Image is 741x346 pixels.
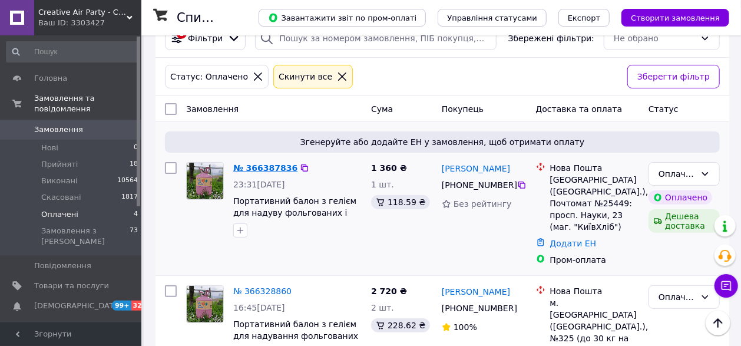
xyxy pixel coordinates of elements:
[371,286,407,296] span: 2 720 ₴
[637,70,710,83] span: Зберегти фільтр
[130,159,138,170] span: 18
[255,27,497,50] input: Пошук за номером замовлення, ПІБ покупця, номером телефону, Email, номером накладної
[659,167,696,180] div: Оплачено
[371,180,394,189] span: 1 шт.
[34,124,83,135] span: Замовлення
[34,73,67,84] span: Головна
[508,32,594,44] span: Збережені фільтри:
[38,18,141,28] div: Ваш ID: 3303427
[371,195,430,209] div: 118.59 ₴
[41,192,81,203] span: Скасовані
[121,192,138,203] span: 1817
[233,286,292,296] a: № 366328860
[631,14,720,22] span: Створити замовлення
[550,174,640,233] div: [GEOGRAPHIC_DATA] ([GEOGRAPHIC_DATA].), Почтомат №25449: просп. Науки, 23 (маг. "КиївХліб")
[550,285,640,297] div: Нова Пошта
[186,104,239,114] span: Замовлення
[568,14,601,22] span: Експорт
[614,32,696,45] div: Не обрано
[371,104,393,114] span: Cума
[41,209,78,220] span: Оплачені
[34,321,109,342] span: Показники роботи компанії
[177,11,296,25] h1: Список замовлень
[536,104,623,114] span: Доставка та оплата
[233,196,356,241] a: Портативний балон з гелієм для надуву фольгованих і латексних кульок з насадкою
[621,9,729,27] button: Створити замовлення
[259,9,426,27] button: Завантажити звіт по пром-оплаті
[41,226,130,247] span: Замовлення з [PERSON_NAME]
[112,301,131,311] span: 99+
[447,14,537,22] span: Управління статусами
[38,7,127,18] span: Creative Air Party - CAP
[714,274,738,298] button: Чат з покупцем
[168,70,250,83] div: Статус: Оплачено
[41,159,78,170] span: Прийняті
[131,301,145,311] span: 32
[454,322,477,332] span: 100%
[550,162,640,174] div: Нова Пошта
[610,12,729,22] a: Створити замовлення
[188,32,223,44] span: Фільтри
[130,226,138,247] span: 73
[233,180,285,189] span: 23:31[DATE]
[439,177,517,193] div: [PHONE_NUMBER]
[659,291,696,304] div: Оплачено
[34,261,91,271] span: Повідомлення
[187,163,223,199] img: Фото товару
[34,301,121,311] span: [DEMOGRAPHIC_DATA]
[649,209,720,233] div: Дешева доставка
[34,93,141,114] span: Замовлення та повідомлення
[170,136,715,148] span: Згенеруйте або додайте ЕН у замовлення, щоб отримати оплату
[439,300,517,317] div: [PHONE_NUMBER]
[233,303,285,312] span: 16:45[DATE]
[41,143,58,153] span: Нові
[627,65,720,88] button: Зберегти фільтр
[186,162,224,200] a: Фото товару
[371,318,430,332] div: 228.62 ₴
[649,104,679,114] span: Статус
[134,143,138,153] span: 0
[268,12,416,23] span: Завантажити звіт по пром-оплаті
[117,176,138,186] span: 10564
[558,9,610,27] button: Експорт
[550,254,640,266] div: Пром-оплата
[442,286,510,298] a: [PERSON_NAME]
[6,41,139,62] input: Пошук
[371,303,394,312] span: 2 шт.
[187,286,223,322] img: Фото товару
[233,163,297,173] a: № 366387836
[550,239,597,248] a: Додати ЕН
[371,163,407,173] span: 1 360 ₴
[41,176,78,186] span: Виконані
[706,311,730,335] button: Наверх
[442,163,510,174] a: [PERSON_NAME]
[186,285,224,323] a: Фото товару
[34,281,109,291] span: Товари та послуги
[276,70,335,83] div: Cкинути все
[134,209,138,220] span: 4
[438,9,547,27] button: Управління статусами
[649,190,712,205] div: Оплачено
[454,199,512,209] span: Без рейтингу
[442,104,484,114] span: Покупець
